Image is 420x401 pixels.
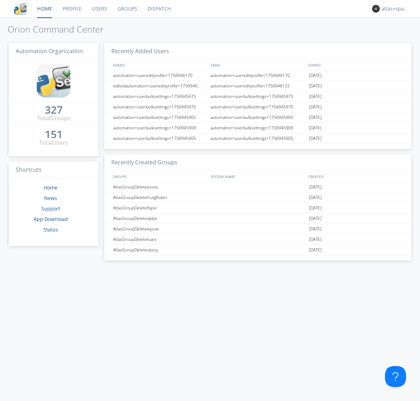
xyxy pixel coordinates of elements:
a: Support [41,205,60,212]
a: automation+usereditprofile+1756946170automation+usereditprofile+1756946170[DATE] [104,70,411,81]
div: GROUPS [111,171,207,181]
a: automation+userbulksettings+1756945970automation+userbulksettings+1756945970[DATE] [104,102,411,112]
a: News [44,195,57,201]
a: automation+userbulksettings+1756945909automation+userbulksettings+1756945909[DATE] [104,123,411,133]
div: SYSTEM_NAME [209,171,307,181]
h3: Recently Created Groups [104,154,411,171]
a: 151 [45,131,63,139]
span: [DATE] [309,112,322,123]
div: AtlasGroupDeletewjzuw [111,224,208,234]
span: Automation Organization [16,47,83,55]
div: automation+userbulksettings+1756945909 [111,123,208,133]
a: AtlasGroupDeleteqbtpr[DATE] [104,213,411,224]
div: automation+userbulksettings+1756945970 [111,102,208,112]
span: [DATE] [309,245,322,255]
div: AtlasGroupDeleteubssy [111,245,208,255]
div: CREATED [307,171,405,181]
span: [DATE] [309,81,322,91]
div: automation+userbulksettings+1756945965 [111,112,208,122]
div: automation+usereditprofile+1756946170 [209,70,307,80]
a: 327 [45,106,63,114]
span: [DATE] [309,133,322,144]
span: [DATE] [309,123,322,133]
div: automation+userbulksettings+1756945905 [209,133,307,143]
div: JOINED [307,60,405,70]
a: Home [44,184,57,191]
h3: Recently Added Users [104,43,411,60]
div: editedautomation+usereditprofile+1756946122 [111,81,208,91]
a: automation+userbulksettings+1756945975automation+userbulksettings+1756945975[DATE] [104,91,411,102]
div: automation+userbulksettings+1756945970 [209,102,307,112]
a: Status [43,226,58,233]
h3: Shortcuts [9,162,98,179]
span: [DATE] [309,192,322,203]
div: AtlasGroupDeleteyiozw [111,182,208,192]
div: AtlasGroupDeletefculgRubin [111,192,208,202]
span: [DATE] [309,91,322,102]
div: 151 [45,131,63,138]
a: AtlasGroupDeleteubssy[DATE] [104,245,411,255]
a: editedautomation+usereditprofile+1756946122automation+usereditprofile+1756946122[DATE] [104,81,411,91]
div: atlas+spanish0002 [381,5,408,12]
div: AtlasGroupDeleteloarx [111,234,208,244]
a: AtlasGroupDeleteloarx[DATE] [104,234,411,245]
a: AtlasGroupDeletewjzuw[DATE] [104,224,411,234]
div: NAMES [111,60,207,70]
div: Total Groups [37,114,70,122]
div: AtlasGroupDeletefbpxr [111,203,208,213]
span: [DATE] [309,213,322,224]
div: EMAIL [209,60,307,70]
div: automation+userbulksettings+1756945905 [111,133,208,143]
div: automation+userbulksettings+1756945975 [111,91,208,101]
div: AtlasGroupDeleteqbtpr [111,213,208,223]
div: automation+usereditprofile+1756946170 [111,70,208,80]
img: 373638.png [372,5,380,13]
div: 327 [45,106,63,113]
span: [DATE] [309,102,322,112]
img: cddb5a64eb264b2086981ab96f4c1ba7 [14,2,27,15]
a: AtlasGroupDeletefculgRubin[DATE] [104,192,411,203]
span: [DATE] [309,70,322,81]
div: automation+userbulksettings+1756945975 [209,91,307,101]
div: automation+userbulksettings+1756945965 [209,112,307,122]
a: automation+userbulksettings+1756945965automation+userbulksettings+1756945965[DATE] [104,112,411,123]
div: automation+userbulksettings+1756945909 [209,123,307,133]
iframe: Toggle Customer Support [385,366,406,387]
a: App Download [34,216,68,222]
span: [DATE] [309,182,322,192]
span: [DATE] [309,224,322,234]
img: cddb5a64eb264b2086981ab96f4c1ba7 [37,64,70,98]
div: Total Users [39,139,68,147]
a: automation+userbulksettings+1756945905automation+userbulksettings+1756945905[DATE] [104,133,411,144]
a: AtlasGroupDeletefbpxr[DATE] [104,203,411,213]
a: AtlasGroupDeleteyiozw[DATE] [104,182,411,192]
span: [DATE] [309,203,322,213]
div: automation+usereditprofile+1756946122 [209,81,307,91]
span: [DATE] [309,234,322,245]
